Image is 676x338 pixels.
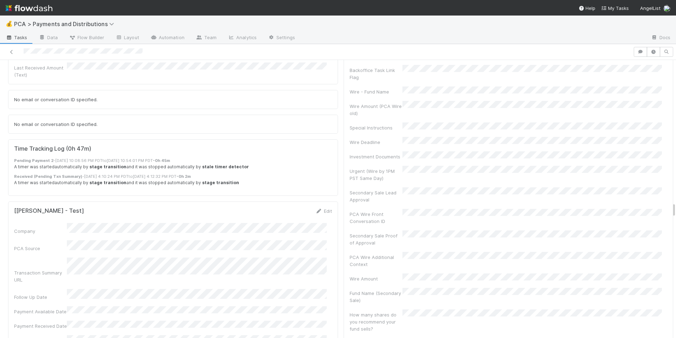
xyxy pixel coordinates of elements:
[222,32,262,44] a: Analytics
[14,174,337,180] div: - [DATE] 4:10:24 PM PDT to [DATE] 4:12:32 PM PDT
[350,275,402,282] div: Wire Amount
[350,153,402,160] div: Investment Documents
[202,180,239,185] strong: stage transition
[33,32,63,44] a: Data
[14,20,118,28] span: PCA > Payments and Distributions
[6,21,13,27] span: 💰
[14,158,337,164] div: - [DATE] 10:08:56 PM PDT to [DATE] 10:54:01 PM PDT
[145,32,190,44] a: Automation
[350,168,402,182] div: Urgent (Wire by 1PM PST Same Day)
[6,34,27,41] span: Tasks
[14,269,67,283] div: Transaction Summary URL
[14,308,67,315] div: Payment Available Date
[578,5,595,12] div: Help
[6,2,52,14] img: logo-inverted-e16ddd16eac7371096b0.svg
[14,294,67,301] div: Follow Up Date
[350,88,402,95] div: Wire - Fund Name
[350,254,402,268] div: PCA Wire Additional Context
[601,5,629,12] a: My Tasks
[14,174,82,179] strong: Received (Pending Txn Summary)
[350,139,402,146] div: Wire Deadline
[110,32,145,44] a: Layout
[63,32,110,44] a: Flow Builder
[640,5,661,11] span: AngelList
[601,5,629,11] span: My Tasks
[14,64,67,78] div: Last Received Amount (Text)
[89,180,126,185] strong: stage transition
[14,164,337,170] div: A timer was started automatically by and it was stopped automatically by
[350,189,402,203] div: Secondary Sale Lead Approval
[190,32,222,44] a: Team
[350,124,402,131] div: Special Instructions
[350,211,402,225] div: PCA Wire Front Conversation ID
[89,164,126,169] strong: stage transition
[350,290,402,304] div: Fund Name (Secondary Sale)
[14,322,67,330] div: Payment Received Date
[663,5,670,12] img: avatar_a2d05fec-0a57-4266-8476-74cda3464b0e.png
[350,67,402,81] div: Backoffice Task Link Flag
[645,32,676,44] a: Docs
[350,232,402,246] div: Secondary Sale Proof of Approval
[153,158,170,163] strong: - 0h 45m
[14,245,67,252] div: PCA Source
[14,207,84,215] h5: [[PERSON_NAME] - Test]
[14,121,98,127] span: No email or conversation ID specified.
[315,208,332,214] a: Edit
[14,158,54,163] strong: Pending Payment 2
[69,34,104,41] span: Flow Builder
[14,97,98,102] span: No email or conversation ID specified.
[14,228,67,235] div: Company
[350,311,402,332] div: How many shares do you recommend your fund sells?
[176,174,191,179] strong: - 0h 2m
[262,32,301,44] a: Settings
[14,180,337,186] div: A timer was started automatically by and it was stopped automatically by
[350,103,402,117] div: Wire Amount (PCA Wire old)
[202,164,249,169] strong: stale timer detector
[14,145,91,152] h5: Time Tracking Log ( 0h 47m )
